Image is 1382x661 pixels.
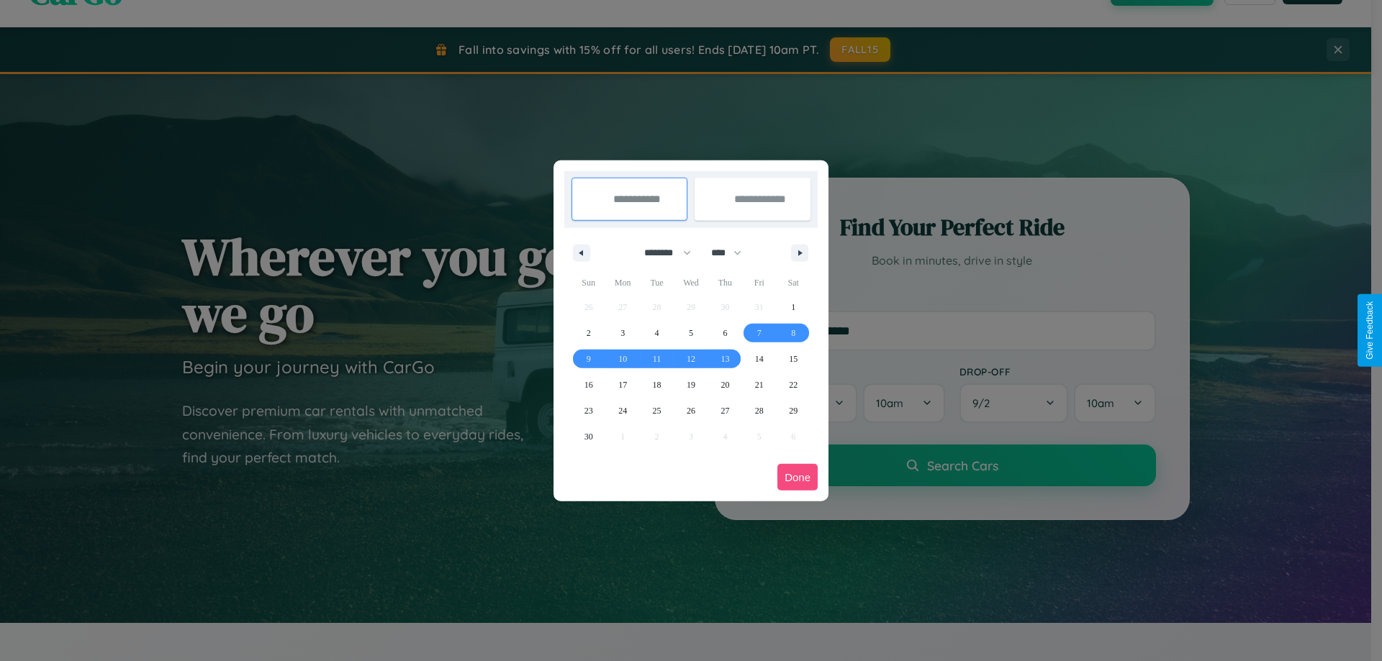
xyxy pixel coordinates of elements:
[777,372,810,398] button: 22
[777,320,810,346] button: 8
[708,346,742,372] button: 13
[605,271,639,294] span: Mon
[742,346,776,372] button: 14
[605,320,639,346] button: 3
[584,372,593,398] span: 16
[687,346,695,372] span: 12
[723,320,727,346] span: 6
[755,398,764,424] span: 28
[640,271,674,294] span: Tue
[721,372,729,398] span: 20
[584,398,593,424] span: 23
[721,398,729,424] span: 27
[777,294,810,320] button: 1
[708,271,742,294] span: Thu
[620,320,625,346] span: 3
[791,320,795,346] span: 8
[674,271,708,294] span: Wed
[742,271,776,294] span: Fri
[791,294,795,320] span: 1
[674,320,708,346] button: 5
[640,320,674,346] button: 4
[572,424,605,450] button: 30
[572,346,605,372] button: 9
[777,271,810,294] span: Sat
[674,372,708,398] button: 19
[789,372,798,398] span: 22
[755,346,764,372] span: 14
[708,320,742,346] button: 6
[689,320,693,346] span: 5
[721,346,729,372] span: 13
[653,372,661,398] span: 18
[789,346,798,372] span: 15
[687,372,695,398] span: 19
[742,320,776,346] button: 7
[640,398,674,424] button: 25
[1365,301,1375,360] div: Give Feedback
[674,346,708,372] button: 12
[742,372,776,398] button: 21
[789,398,798,424] span: 29
[618,346,627,372] span: 10
[572,320,605,346] button: 2
[653,398,661,424] span: 25
[572,271,605,294] span: Sun
[742,398,776,424] button: 28
[687,398,695,424] span: 26
[572,398,605,424] button: 23
[572,372,605,398] button: 16
[605,372,639,398] button: 17
[708,372,742,398] button: 20
[605,346,639,372] button: 10
[777,346,810,372] button: 15
[708,398,742,424] button: 27
[587,346,591,372] span: 9
[777,398,810,424] button: 29
[757,320,762,346] span: 7
[653,346,661,372] span: 11
[618,372,627,398] span: 17
[640,346,674,372] button: 11
[605,398,639,424] button: 24
[755,372,764,398] span: 21
[777,464,818,491] button: Done
[618,398,627,424] span: 24
[584,424,593,450] span: 30
[655,320,659,346] span: 4
[674,398,708,424] button: 26
[640,372,674,398] button: 18
[587,320,591,346] span: 2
